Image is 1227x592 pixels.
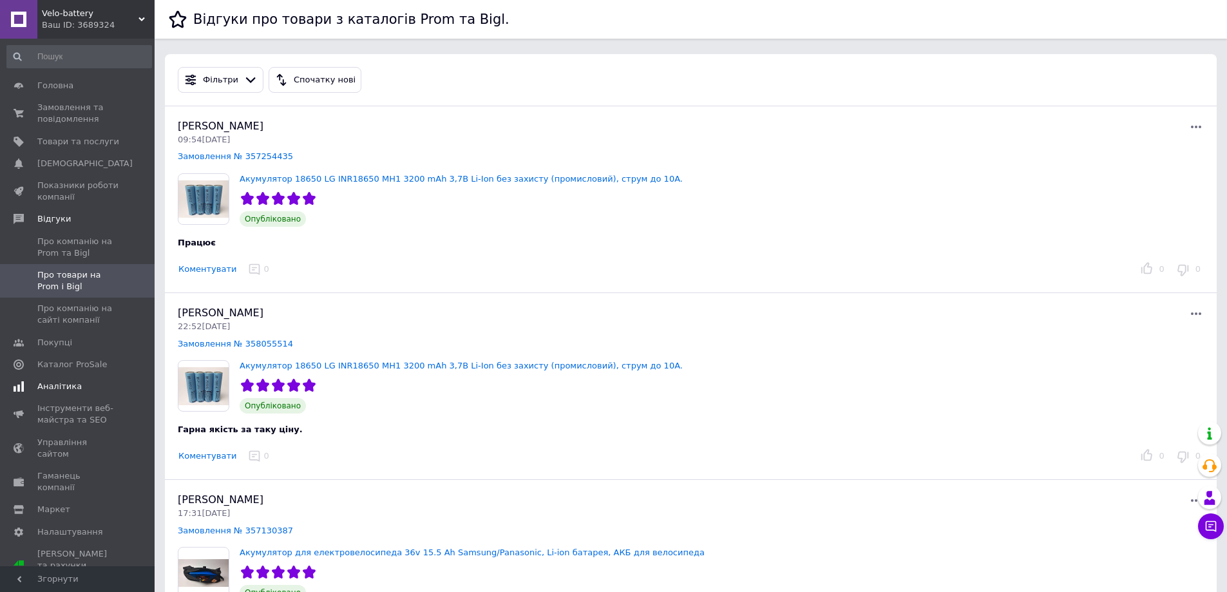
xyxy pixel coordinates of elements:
[37,437,119,460] span: Управління сайтом
[6,45,152,68] input: Пошук
[37,526,103,538] span: Налаштування
[240,361,683,370] a: Акумулятор 18650 LG INR18650 MH1 3200 mAh 3,7В Li-Ion без захисту (промисловий), струм до 10A.
[240,174,683,184] a: Акумулятор 18650 LG INR18650 MH1 3200 mAh 3,7В Li-Ion без захисту (промисловий), струм до 10A.
[37,403,119,426] span: Інструменти веб-майстра та SEO
[178,321,230,331] span: 22:52[DATE]
[200,73,241,87] div: Фільтри
[37,504,70,515] span: Маркет
[37,548,119,584] span: [PERSON_NAME] та рахунки
[178,425,303,434] span: Гарна якість за таку ціну.
[178,508,230,518] span: 17:31[DATE]
[178,174,229,224] img: Акумулятор 18650 LG INR18650 MH1 3200 mAh 3,7В Li-Ion без захисту (промисловий), струм до 10A.
[37,470,119,493] span: Гаманець компанії
[37,337,72,349] span: Покупці
[42,19,155,31] div: Ваш ID: 3689324
[37,236,119,259] span: Про компанію на Prom та Bigl
[178,263,237,276] button: Коментувати
[178,120,263,132] span: [PERSON_NAME]
[291,73,358,87] div: Спочатку нові
[37,158,133,169] span: [DEMOGRAPHIC_DATA]
[37,180,119,203] span: Показники роботи компанії
[37,269,119,292] span: Про товари на Prom і Bigl
[193,12,509,27] h1: Відгуки про товари з каталогів Prom та Bigl.
[37,303,119,326] span: Про компанію на сайті компанії
[178,361,229,411] img: Акумулятор 18650 LG INR18650 MH1 3200 mAh 3,7В Li-Ion без захисту (промисловий), струм до 10A.
[178,67,263,93] button: Фільтри
[178,238,216,247] span: Працює
[178,526,293,535] a: Замовлення № 357130387
[1198,513,1224,539] button: Чат з покупцем
[37,359,107,370] span: Каталог ProSale
[37,213,71,225] span: Відгуки
[240,211,306,227] span: Опубліковано
[178,135,230,144] span: 09:54[DATE]
[37,381,82,392] span: Аналітика
[178,307,263,319] span: [PERSON_NAME]
[37,102,119,125] span: Замовлення та повідомлення
[269,67,361,93] button: Спочатку нові
[178,493,263,506] span: [PERSON_NAME]
[178,151,293,161] a: Замовлення № 357254435
[178,450,237,463] button: Коментувати
[37,136,119,148] span: Товари та послуги
[178,339,293,349] a: Замовлення № 358055514
[240,398,306,414] span: Опубліковано
[37,80,73,91] span: Головна
[240,548,705,557] a: Акумулятор для електровелосипеда 36v 15.5 Ah Samsung/Panasonic, Li-ion батарея, АКБ для велосипеда
[42,8,138,19] span: Velo-battery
